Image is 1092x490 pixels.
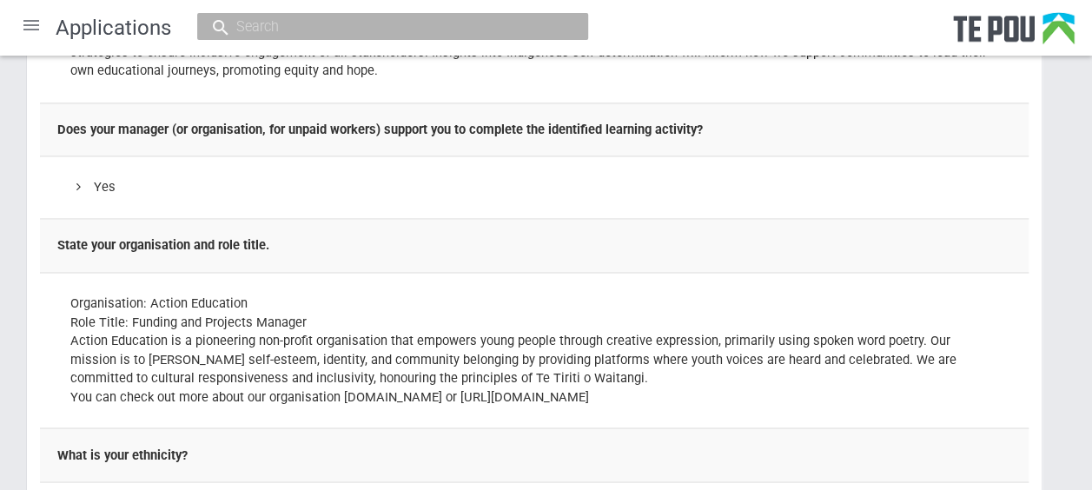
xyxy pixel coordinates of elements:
b: Does your manager (or organisation, for unpaid workers) support you to complete the identified le... [57,122,703,137]
input: Search [231,17,537,36]
b: State your organisation and role title. [57,237,269,253]
div: Yes [70,178,998,196]
b: What is your ethnicity? [57,447,188,462]
td: Organisation: Action Education Role Title: Funding and Projects Manager Action Education is a pio... [40,273,1029,428]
